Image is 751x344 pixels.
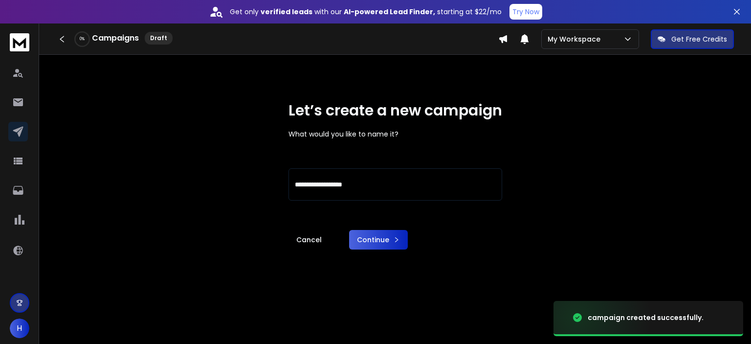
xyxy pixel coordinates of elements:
[10,319,29,338] button: H
[80,36,85,42] p: 0 %
[288,129,502,139] p: What would you like to name it?
[651,29,734,49] button: Get Free Credits
[512,7,539,17] p: Try Now
[671,34,727,44] p: Get Free Credits
[288,230,330,250] a: Cancel
[588,313,704,322] div: campaign created successfully.
[548,34,604,44] p: My Workspace
[349,230,408,250] button: Continue
[288,102,502,119] h1: Let’s create a new campaign
[10,33,29,51] img: logo
[509,4,542,20] button: Try Now
[261,7,312,17] strong: verified leads
[344,7,435,17] strong: AI-powered Lead Finder,
[145,32,173,45] div: Draft
[92,32,139,44] h1: Campaigns
[230,7,502,17] p: Get only with our starting at $22/mo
